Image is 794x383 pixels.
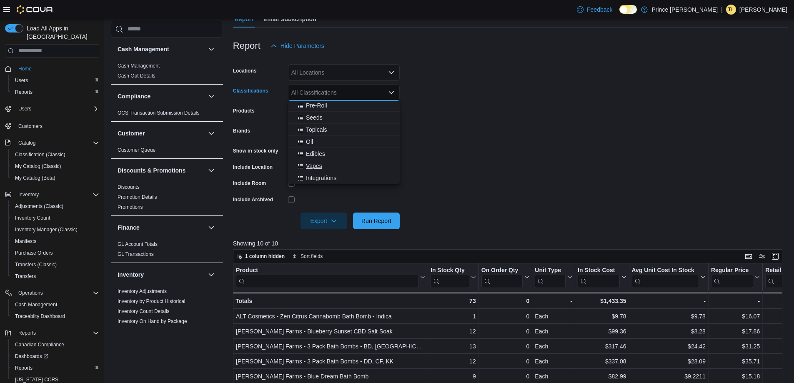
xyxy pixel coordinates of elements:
[631,267,699,288] div: Avg Unit Cost In Stock
[711,296,760,306] div: -
[118,308,170,315] span: Inventory Count Details
[12,150,69,160] a: Classification (Classic)
[111,61,223,84] div: Cash Management
[8,362,103,374] button: Reports
[233,88,268,94] label: Classifications
[288,124,400,136] button: Topicals
[118,45,169,53] h3: Cash Management
[619,5,637,14] input: Dark Mode
[118,204,143,210] span: Promotions
[431,267,476,288] button: In Stock Qty
[2,327,103,339] button: Reports
[23,24,99,41] span: Load All Apps in [GEOGRAPHIC_DATA]
[111,145,223,158] div: Customer
[15,313,65,320] span: Traceabilty Dashboard
[301,253,323,260] span: Sort fields
[8,247,103,259] button: Purchase Orders
[263,11,316,28] span: Email Subscription
[118,298,185,304] a: Inventory by Product Historical
[118,223,140,232] h3: Finance
[118,129,145,138] h3: Customer
[15,138,99,148] span: Catalog
[118,110,200,116] a: OCS Transaction Submission Details
[18,123,43,130] span: Customers
[587,5,612,14] span: Feedback
[578,311,626,321] div: $9.78
[12,161,65,171] a: My Catalog (Classic)
[481,326,529,336] div: 0
[15,226,78,233] span: Inventory Manager (Classic)
[739,5,787,15] p: [PERSON_NAME]
[15,89,33,95] span: Reports
[481,371,529,381] div: 0
[8,350,103,362] a: Dashboards
[431,311,476,321] div: 1
[236,267,418,288] div: Product
[118,73,155,79] span: Cash Out Details
[233,164,273,170] label: Include Location
[12,213,54,223] a: Inventory Count
[431,341,476,351] div: 13
[15,288,46,298] button: Operations
[235,296,425,306] div: Totals
[118,92,205,100] button: Compliance
[711,311,760,321] div: $16.07
[12,300,60,310] a: Cash Management
[12,236,40,246] a: Manifests
[535,311,572,321] div: Each
[306,113,323,122] span: Seeds
[15,175,55,181] span: My Catalog (Beta)
[388,69,395,76] button: Open list of options
[306,162,322,170] span: Vapes
[118,184,140,190] a: Discounts
[12,260,99,270] span: Transfers (Classic)
[2,103,103,115] button: Users
[711,326,760,336] div: $17.86
[15,203,63,210] span: Adjustments (Classic)
[535,296,572,306] div: -
[8,75,103,86] button: Users
[236,341,425,351] div: [PERSON_NAME] Farms - 3 Pack Bath Bombs - BD, [GEOGRAPHIC_DATA], CHB
[12,351,99,361] span: Dashboards
[431,326,476,336] div: 12
[118,318,187,325] span: Inventory On Hand by Package
[631,296,705,306] div: -
[206,44,216,54] button: Cash Management
[118,223,205,232] button: Finance
[12,363,99,373] span: Reports
[15,341,64,348] span: Canadian Compliance
[431,371,476,381] div: 9
[206,128,216,138] button: Customer
[535,371,572,381] div: Each
[2,189,103,200] button: Inventory
[631,267,699,275] div: Avg Unit Cost In Stock
[481,311,529,321] div: 0
[15,77,28,84] span: Users
[15,261,57,268] span: Transfers (Classic)
[12,363,36,373] a: Reports
[12,201,99,211] span: Adjustments (Classic)
[118,308,170,314] a: Inventory Count Details
[744,251,754,261] button: Keyboard shortcuts
[770,251,780,261] button: Enter fullscreen
[233,68,257,74] label: Locations
[12,161,99,171] span: My Catalog (Classic)
[288,136,400,148] button: Oil
[535,326,572,336] div: Each
[12,225,81,235] a: Inventory Manager (Classic)
[728,5,734,15] span: TL
[481,341,529,351] div: 0
[15,63,99,74] span: Home
[236,267,425,288] button: Product
[15,250,53,256] span: Purchase Orders
[757,251,767,261] button: Display options
[631,326,705,336] div: $8.28
[306,138,313,146] span: Oil
[8,160,103,172] button: My Catalog (Classic)
[2,137,103,149] button: Catalog
[2,287,103,299] button: Operations
[15,120,99,131] span: Customers
[306,125,327,134] span: Topicals
[288,160,400,172] button: Vapes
